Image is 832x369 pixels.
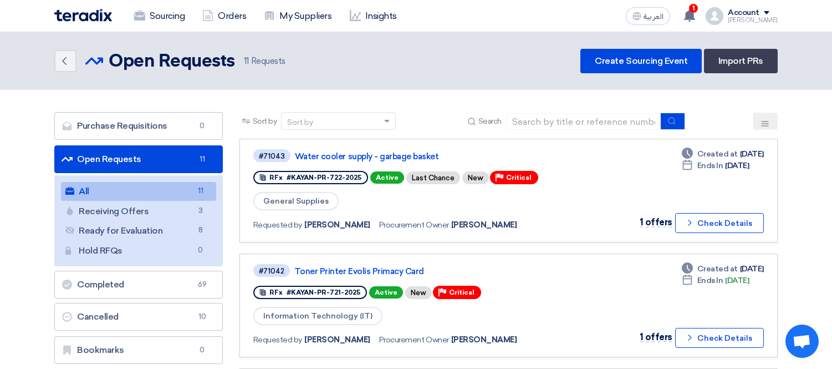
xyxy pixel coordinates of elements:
[253,307,382,325] span: Information Technology (IT)
[689,4,698,13] span: 1
[697,148,738,160] span: Created at
[194,225,207,236] span: 8
[54,271,223,299] a: Completed69
[449,289,474,296] span: Critical
[244,55,285,68] span: Requests
[294,266,571,276] a: Toner Printer Evolis Primacy Card
[506,113,661,130] input: Search by title or reference number
[341,4,406,28] a: Insights
[644,13,663,21] span: العربية
[697,263,738,275] span: Created at
[54,336,223,364] a: Bookmarks0
[259,267,284,275] div: #71042
[253,334,302,346] span: Requested by
[626,7,670,25] button: العربية
[287,289,360,296] span: #KAYAN-PR-721-2025
[406,171,460,184] div: Last Chance
[194,185,207,197] span: 11
[640,332,672,342] span: 1 offers
[54,145,223,173] a: Open Requests11
[54,112,223,140] a: Purchase Requisitions0
[295,151,572,161] a: Water cooler supply - garbage basket
[369,286,403,299] span: Active
[287,117,313,128] div: Sort by
[451,219,517,231] span: [PERSON_NAME]
[193,4,255,28] a: Orders
[379,219,449,231] span: Procurement Owner
[728,8,759,18] div: Account
[682,148,764,160] div: [DATE]
[54,303,223,331] a: Cancelled10
[61,202,216,221] a: Receiving Offers
[287,174,361,181] span: #KAYAN-PR-722-2025
[580,49,702,73] a: Create Sourcing Event
[682,263,764,275] div: [DATE]
[61,182,216,201] a: All
[196,311,209,322] span: 10
[675,328,764,348] button: Check Details
[728,17,778,23] div: [PERSON_NAME]
[462,171,489,184] div: New
[259,153,285,160] div: #71043
[194,245,207,256] span: 0
[255,4,340,28] a: My Suppliers
[682,160,749,171] div: [DATE]
[704,49,778,73] a: Import PRs
[640,217,672,228] span: 1 offers
[54,9,112,22] img: Teradix logo
[304,334,370,346] span: [PERSON_NAME]
[196,154,209,165] span: 11
[697,275,723,286] span: Ends In
[253,115,277,127] span: Sort by
[61,241,216,260] a: Hold RFQs
[304,219,370,231] span: [PERSON_NAME]
[196,345,209,356] span: 0
[244,56,249,66] span: 11
[253,192,339,210] span: General Supplies
[682,275,749,286] div: [DATE]
[196,279,209,290] span: 69
[194,205,207,217] span: 3
[370,171,404,184] span: Active
[109,50,235,73] h2: Open Requests
[61,221,216,240] a: Ready for Evaluation
[506,174,532,181] span: Critical
[451,334,517,346] span: [PERSON_NAME]
[269,174,283,181] span: RFx
[697,160,723,171] span: Ends In
[196,120,209,132] span: 0
[379,334,449,346] span: Procurement Owner
[478,115,502,127] span: Search
[405,286,432,299] div: New
[253,219,302,231] span: Requested by
[706,7,723,25] img: profile_test.png
[675,213,764,233] button: Check Details
[125,4,193,28] a: Sourcing
[269,289,283,296] span: RFx
[785,325,819,358] a: Open chat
